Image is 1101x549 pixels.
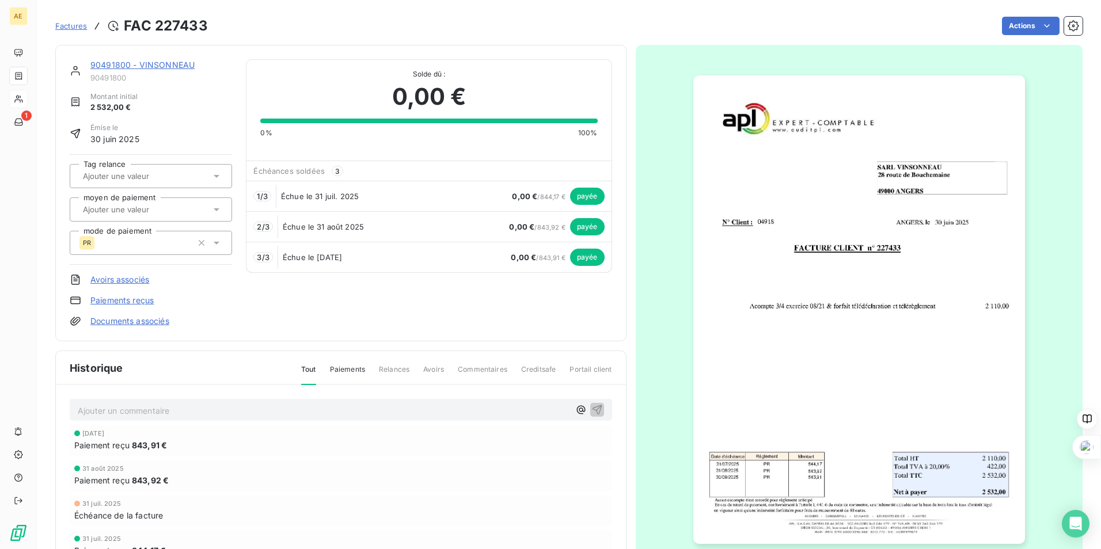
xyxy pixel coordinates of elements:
span: Échue le 31 juil. 2025 [281,192,359,201]
span: 2 / 3 [257,222,269,231]
span: 2 532,00 € [90,102,138,113]
span: 843,91 € [132,439,167,451]
span: Avoirs [423,364,444,384]
span: 1 [21,110,32,121]
img: Logo LeanPay [9,524,28,542]
span: 0,00 € [511,253,536,262]
span: Échue le 31 août 2025 [283,222,364,231]
h3: FAC 227433 [124,16,208,36]
span: 30 juin 2025 [90,133,139,145]
span: Factures [55,21,87,30]
span: 843,92 € [132,474,169,486]
span: / 843,92 € [509,223,565,231]
span: 1 / 3 [257,192,267,201]
span: Commentaires [458,364,507,384]
span: Émise le [90,123,139,133]
span: 0,00 € [512,192,537,201]
span: Paiement reçu [74,439,130,451]
span: Échéance de la facture [74,509,163,521]
div: AE [9,7,28,25]
a: Avoirs associés [90,274,149,285]
span: [DATE] [82,430,104,437]
span: 31 août 2025 [82,465,124,472]
span: 3 [332,166,343,176]
span: Solde dû : [260,69,597,79]
img: invoice_thumbnail [693,75,1025,544]
span: 100% [578,128,598,138]
span: Relances [379,364,409,384]
span: 0% [260,128,272,138]
span: / 843,91 € [511,254,565,262]
div: Open Intercom Messenger [1062,510,1089,537]
span: Tout [301,364,316,385]
a: Paiements reçus [90,295,154,306]
span: Paiements [330,364,365,384]
span: Paiement reçu [74,474,130,486]
button: Actions [1002,17,1060,35]
span: 31 juil. 2025 [82,500,121,507]
span: 0,00 € [509,222,534,231]
span: payée [570,188,605,205]
span: PR [83,239,91,246]
span: Portail client [570,364,612,384]
span: Échéances soldées [253,166,325,176]
span: payée [570,218,605,235]
span: Échue le [DATE] [283,253,342,262]
a: Documents associés [90,315,169,327]
span: 0,00 € [392,79,466,114]
span: Historique [70,360,123,376]
span: 3 / 3 [257,253,269,262]
span: / 844,17 € [512,193,565,201]
span: Montant initial [90,91,138,102]
input: Ajouter une valeur [82,171,198,181]
span: payée [570,249,605,266]
a: Factures [55,20,87,32]
span: 31 juil. 2025 [82,535,121,542]
input: Ajouter une valeur [82,204,198,215]
a: 90491800 - VINSONNEAU [90,60,195,70]
span: Creditsafe [521,364,556,384]
span: 90491800 [90,73,232,82]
